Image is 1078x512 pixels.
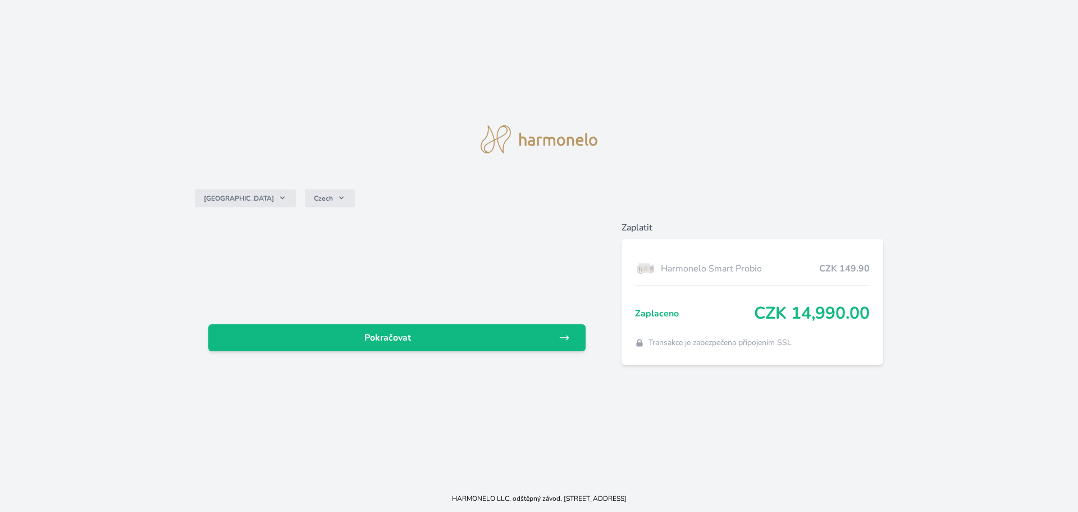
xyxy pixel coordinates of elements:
button: [GEOGRAPHIC_DATA] [195,189,296,207]
span: Zaplaceno [635,307,755,320]
span: Harmonelo Smart Probio [661,262,820,275]
span: Pokračovat [217,331,559,345]
a: Pokračovat [208,324,586,351]
span: CZK 149.90 [819,262,870,275]
span: Czech [314,194,333,203]
span: [GEOGRAPHIC_DATA] [204,194,274,203]
span: CZK 14,990.00 [754,303,870,324]
span: Transakce je zabezpečena připojením SSL [648,337,792,348]
button: Czech [305,189,355,207]
img: Box-6-lahvi-SMART-PROBIO-1_(1)-lo.png [635,255,656,283]
h6: Zaplatit [622,221,884,234]
img: logo.svg [481,125,597,153]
